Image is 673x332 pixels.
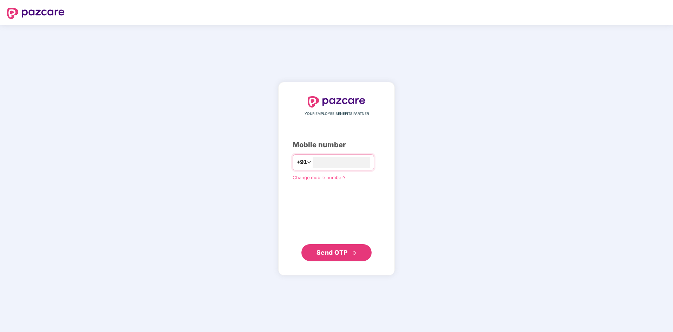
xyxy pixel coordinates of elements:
[301,244,372,261] button: Send OTPdouble-right
[305,111,369,117] span: YOUR EMPLOYEE BENEFITS PARTNER
[296,158,307,167] span: +91
[7,8,65,19] img: logo
[293,139,380,150] div: Mobile number
[307,160,311,164] span: down
[316,249,348,256] span: Send OTP
[352,251,357,255] span: double-right
[293,175,346,180] a: Change mobile number?
[308,96,365,108] img: logo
